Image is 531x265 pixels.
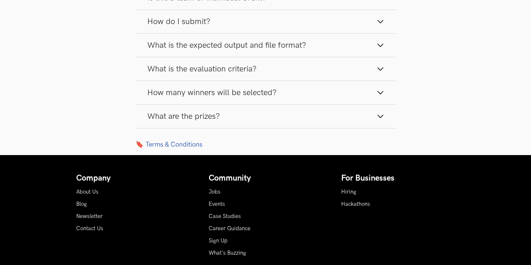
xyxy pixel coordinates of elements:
[147,88,276,98] span: How many winners will be selected?
[209,174,323,183] h4: Community
[209,201,225,207] a: Events
[76,174,190,183] h4: Company
[76,213,103,219] a: Newsletter
[209,189,221,195] a: Jobs
[135,81,396,104] button: How many winners will be selected?
[135,10,396,33] button: How do I submit?
[135,105,396,128] button: What are the prizes?
[209,213,241,219] a: Case Studies
[209,238,228,244] a: Sign Up
[209,250,246,256] a: What's Buzzing
[341,201,370,207] a: Hackathons
[135,34,396,57] button: What is the expected output and file format?
[147,40,306,50] span: What is the expected output and file format?
[341,174,455,183] h4: For Businesses
[76,201,87,207] a: Blog
[76,225,103,232] a: Contact Us
[76,189,98,195] a: About Us
[135,140,396,148] a: 🔖 Terms & Conditions
[147,64,256,74] span: What is the evaluation criteria?
[135,57,396,81] button: What is the evaluation criteria?
[209,225,251,232] a: Career Guidance
[147,111,220,121] span: What are the prizes?
[341,189,356,195] a: Hiring
[147,17,210,27] span: How do I submit?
